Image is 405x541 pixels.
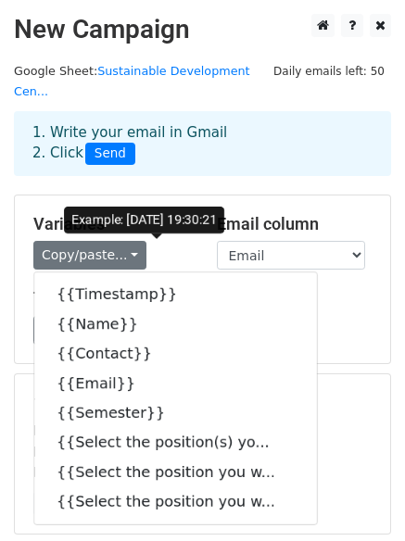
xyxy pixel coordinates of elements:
[267,61,391,82] span: Daily emails left: 50
[19,122,386,165] div: 1. Write your email in Gmail 2. Click
[34,309,317,339] a: {{Name}}
[14,14,391,45] h2: New Campaign
[85,143,135,165] span: Send
[267,64,391,78] a: Daily emails left: 50
[34,280,317,309] a: {{Timestamp}}
[34,428,317,458] a: {{Select the position(s) yo...
[34,339,317,369] a: {{Contact}}
[33,214,189,234] h5: Variables
[34,369,317,398] a: {{Email}}
[312,452,405,541] iframe: Chat Widget
[217,214,373,234] h5: Email column
[33,241,146,270] a: Copy/paste...
[14,64,250,99] a: Sustainable Development Cen...
[34,458,317,487] a: {{Select the position you w...
[34,398,317,428] a: {{Semester}}
[64,207,224,233] div: Example: [DATE] 19:30:21
[14,64,250,99] small: Google Sheet:
[34,487,317,517] a: {{Select the position you w...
